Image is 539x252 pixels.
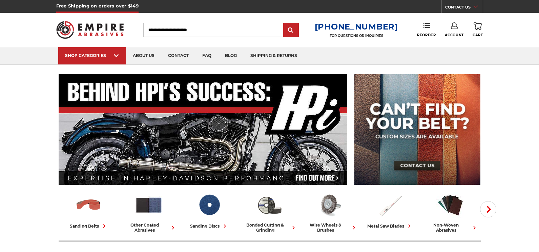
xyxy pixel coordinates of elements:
[195,47,218,64] a: faq
[303,222,357,233] div: wire wheels & brushes
[363,191,418,230] a: metal saw blades
[122,191,177,233] a: other coated abrasives
[242,222,297,233] div: bonded cutting & grinding
[303,191,357,233] a: wire wheels & brushes
[75,191,103,219] img: Sanding Belts
[315,34,398,38] p: FOR QUESTIONS OR INQUIRIES
[126,47,161,64] a: about us
[61,191,116,230] a: sanding belts
[376,191,404,219] img: Metal Saw Blades
[354,74,480,185] img: promo banner for custom belts.
[70,222,108,230] div: sanding belts
[473,33,483,37] span: Cart
[417,22,436,37] a: Reorder
[473,22,483,37] a: Cart
[59,74,348,185] img: Banner for an interview featuring Horsepower Inc who makes Harley performance upgrades featured o...
[284,23,298,37] input: Submit
[316,191,344,219] img: Wire Wheels & Brushes
[242,191,297,233] a: bonded cutting & grinding
[445,33,464,37] span: Account
[190,222,228,230] div: sanding discs
[182,191,237,230] a: sanding discs
[255,191,284,219] img: Bonded Cutting & Grinding
[367,222,413,230] div: metal saw blades
[161,47,195,64] a: contact
[417,33,436,37] span: Reorder
[218,47,244,64] a: blog
[436,191,464,219] img: Non-woven Abrasives
[423,191,478,233] a: non-woven abrasives
[122,222,177,233] div: other coated abrasives
[423,222,478,233] div: non-woven abrasives
[56,17,124,43] img: Empire Abrasives
[195,191,223,219] img: Sanding Discs
[445,3,483,13] a: CONTACT US
[135,191,163,219] img: Other Coated Abrasives
[244,47,304,64] a: shipping & returns
[480,201,496,217] button: Next
[65,53,119,58] div: SHOP CATEGORIES
[315,22,398,32] a: [PHONE_NUMBER]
